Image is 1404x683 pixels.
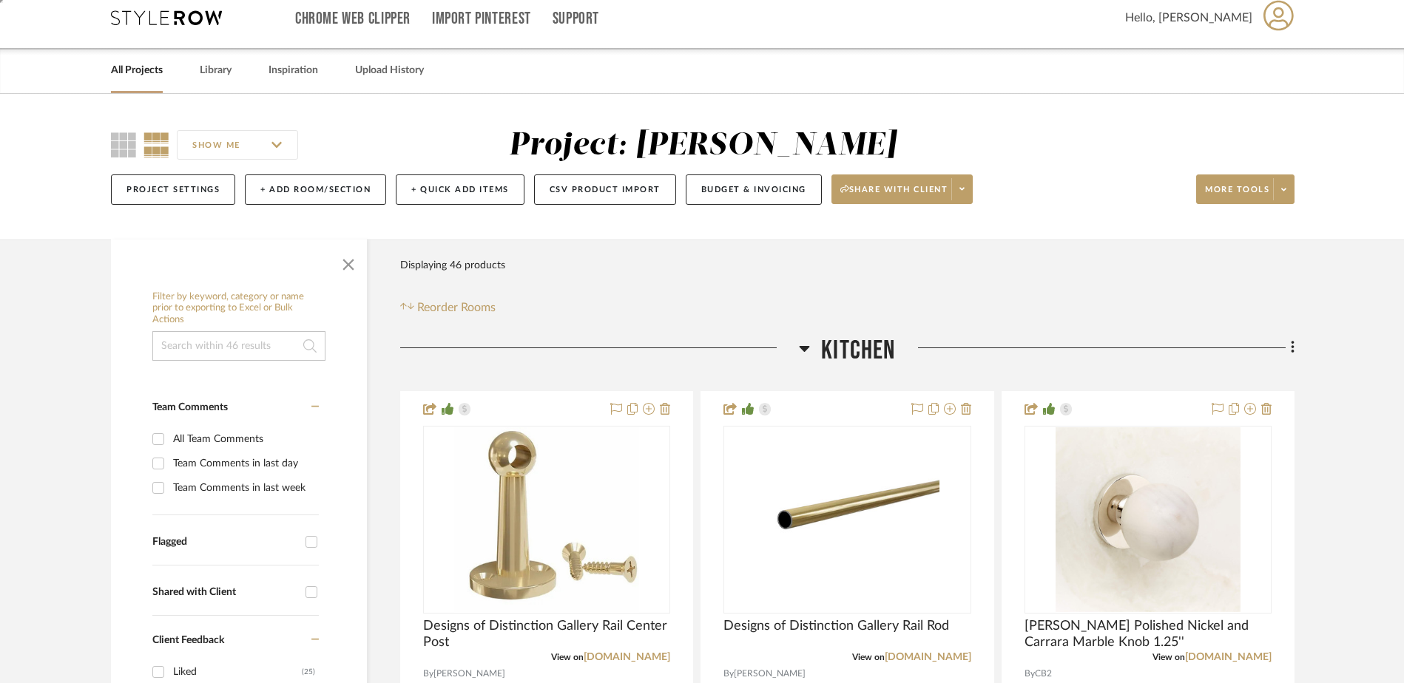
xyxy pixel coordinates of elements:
[852,653,885,662] span: View on
[553,13,599,25] a: Support
[417,299,496,316] span: Reorder Rooms
[152,331,325,361] input: Search within 46 results
[173,427,315,451] div: All Team Comments
[423,667,433,681] span: By
[723,667,734,681] span: By
[1025,667,1035,681] span: By
[755,427,939,612] img: Designs of Distinction Gallery Rail Rod
[111,174,235,205] button: Project Settings
[433,667,505,681] span: [PERSON_NAME]
[111,61,163,81] a: All Projects
[584,652,670,662] a: [DOMAIN_NAME]
[396,174,524,205] button: + Quick Add Items
[1152,653,1185,662] span: View on
[1205,184,1269,206] span: More tools
[1035,667,1052,681] span: CB2
[295,13,411,25] a: Chrome Web Clipper
[1125,9,1252,27] span: Hello, [PERSON_NAME]
[245,174,386,205] button: + Add Room/Section
[1196,174,1295,204] button: More tools
[173,476,315,500] div: Team Comments in last week
[551,653,584,662] span: View on
[423,618,670,650] span: Designs of Distinction Gallery Rail Center Post
[152,635,224,645] span: Client Feedback
[200,61,232,81] a: Library
[334,247,363,276] button: Close
[885,652,971,662] a: [DOMAIN_NAME]
[821,335,895,367] span: Kitchen
[509,130,897,161] div: Project: [PERSON_NAME]
[1185,652,1272,662] a: [DOMAIN_NAME]
[686,174,822,205] button: Budget & Invoicing
[400,251,505,280] div: Displaying 46 products
[831,174,973,204] button: Share with client
[152,586,298,599] div: Shared with Client
[1056,427,1241,612] img: Avery Polished Nickel and Carrara Marble Knob 1.25''
[723,618,949,634] span: Designs of Distinction Gallery Rail Rod
[173,452,315,475] div: Team Comments in last day
[269,61,318,81] a: Inspiration
[152,536,298,548] div: Flagged
[840,184,948,206] span: Share with client
[400,299,496,316] button: Reorder Rooms
[734,667,806,681] span: [PERSON_NAME]
[152,402,228,412] span: Team Comments
[534,174,676,205] button: CSV Product Import
[152,291,325,326] h6: Filter by keyword, category or name prior to exporting to Excel or Bulk Actions
[1025,618,1272,650] span: [PERSON_NAME] Polished Nickel and Carrara Marble Knob 1.25''
[454,427,639,612] img: Designs of Distinction Gallery Rail Center Post
[355,61,424,81] a: Upload History
[432,13,531,25] a: Import Pinterest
